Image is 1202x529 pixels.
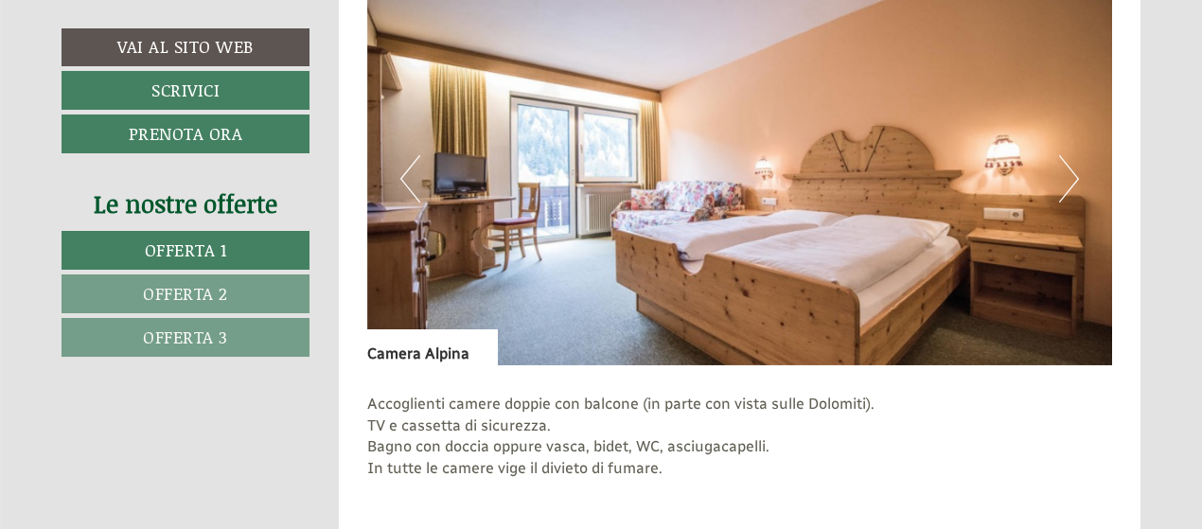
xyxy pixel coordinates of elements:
[62,186,309,221] div: Le nostre offerte
[1059,155,1079,203] button: Next
[62,115,309,153] a: Prenota ora
[143,325,228,349] span: Offerta 3
[145,238,227,262] span: Offerta 1
[62,28,309,66] a: Vai al sito web
[367,329,498,365] div: Camera Alpina
[62,71,309,110] a: Scrivici
[143,281,228,306] span: Offerta 2
[367,394,1113,502] p: Accoglienti camere doppie con balcone (in parte con vista sulle Dolomiti). TV e cassetta di sicur...
[400,155,420,203] button: Previous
